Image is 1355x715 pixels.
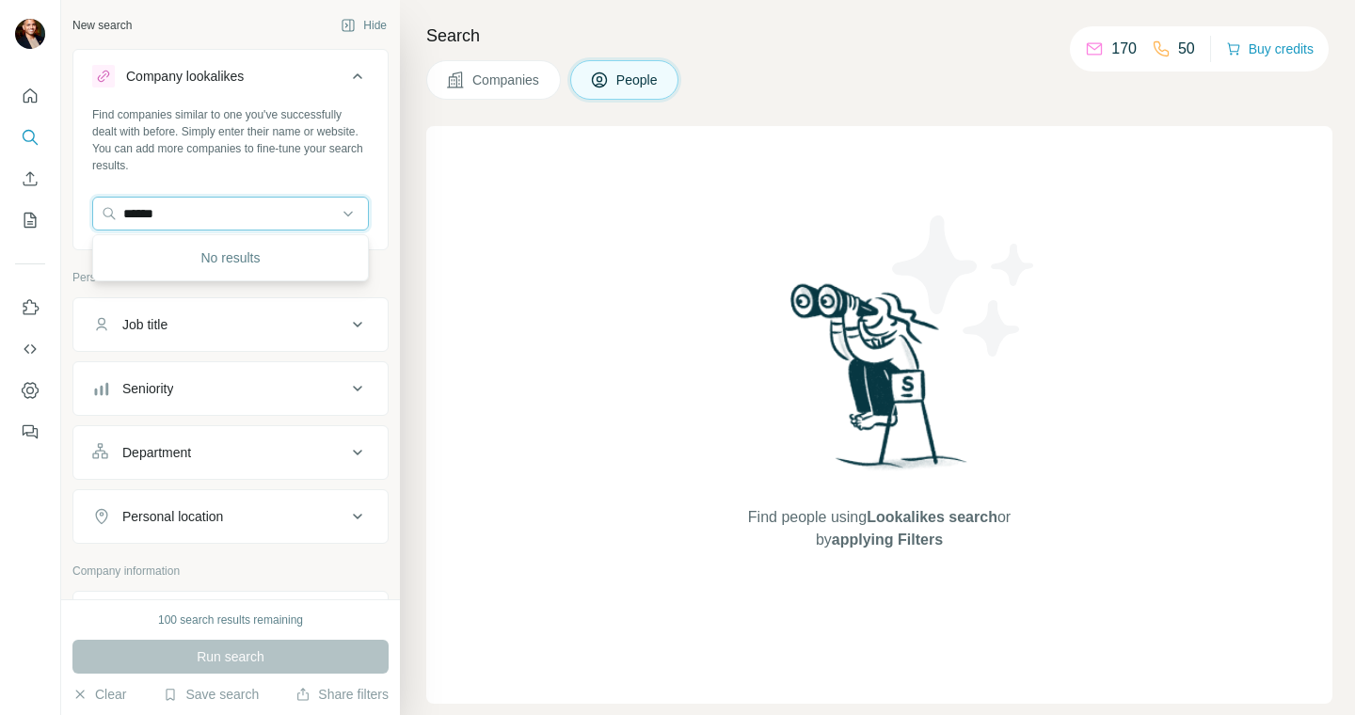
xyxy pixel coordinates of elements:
span: Find people using or by [728,506,1029,551]
div: No results [97,239,364,277]
div: Seniority [122,379,173,398]
button: Company lookalikes [73,54,388,106]
span: Lookalikes search [867,509,997,525]
button: Clear [72,685,126,704]
button: Hide [327,11,400,40]
button: Quick start [15,79,45,113]
button: Search [15,120,45,154]
div: 100 search results remaining [158,612,303,628]
button: My lists [15,203,45,237]
img: Surfe Illustration - Woman searching with binoculars [782,278,978,488]
div: Find companies similar to one you've successfully dealt with before. Simply enter their name or w... [92,106,369,174]
button: Enrich CSV [15,162,45,196]
button: Share filters [295,685,389,704]
div: New search [72,17,132,34]
p: Company information [72,563,389,580]
img: Surfe Illustration - Stars [880,201,1049,371]
span: applying Filters [832,532,943,548]
span: People [616,71,660,89]
button: Dashboard [15,373,45,407]
img: Avatar [15,19,45,49]
button: Department [73,430,388,475]
button: Feedback [15,415,45,449]
button: Save search [163,685,259,704]
button: Personal location [73,494,388,539]
button: Use Surfe API [15,332,45,366]
button: Job title [73,302,388,347]
div: Company lookalikes [126,67,244,86]
h4: Search [426,23,1332,49]
p: Personal information [72,269,389,286]
p: 170 [1111,38,1137,60]
p: 50 [1178,38,1195,60]
div: Personal location [122,507,223,526]
button: Company [73,596,388,641]
button: Use Surfe on LinkedIn [15,291,45,325]
div: Department [122,443,191,462]
button: Buy credits [1226,36,1314,62]
button: Seniority [73,366,388,411]
span: Companies [472,71,541,89]
div: Job title [122,315,167,334]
